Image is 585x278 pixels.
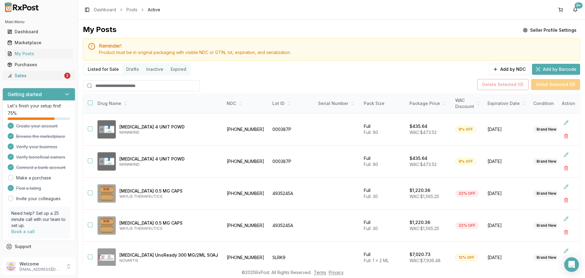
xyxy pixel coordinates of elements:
div: Sales [7,73,63,79]
div: 22% OFF [455,190,479,197]
div: 2 [64,73,70,79]
span: [DATE] [487,222,526,229]
a: Posts [126,7,137,13]
img: Cosentyx UnoReady 300 MG/2ML SOAJ [97,248,116,267]
button: Delete [561,195,572,206]
div: Package Price [409,100,448,107]
span: WAC: $1,565.25 [409,194,439,199]
div: Brand New [533,254,560,261]
p: $1,220.36 [409,219,430,226]
div: WAC Discount [455,97,480,110]
div: Marketplace [7,40,70,46]
div: Dashboard [7,29,70,35]
button: Expired [167,64,190,74]
span: WAC: $1,565.25 [409,226,439,231]
div: 22% OFF [455,222,479,229]
img: Avodart 0.5 MG CAPS [97,184,116,203]
th: Action [557,94,580,114]
a: Make a purchase [16,175,51,181]
td: [PHONE_NUMBER] [223,242,269,274]
button: Drafts [122,64,143,74]
button: Seller Profile Settings [519,25,580,36]
span: [DATE] [487,158,526,164]
a: My Posts [5,48,73,59]
span: Create your account [16,123,58,129]
p: [MEDICAL_DATA] UnoReady 300 MG/2ML SOAJ [119,252,218,258]
td: Full [360,114,406,146]
td: Full [360,146,406,178]
button: Delete [561,131,572,142]
button: Add by NDC [489,64,530,75]
span: Connect a bank account [16,164,66,171]
span: Full: 90 [364,130,378,135]
a: Marketplace [5,37,73,48]
div: Brand New [533,190,560,197]
img: RxPost Logo [2,2,41,12]
td: [PHONE_NUMBER] [223,210,269,242]
button: Edit [561,181,572,192]
div: Serial Number [318,100,356,107]
div: 8% OFF [455,126,476,133]
a: Terms [314,270,326,275]
td: Full [360,210,406,242]
button: Delete [561,259,572,270]
span: Full: 90 [364,162,378,167]
p: MANNKIND [119,130,218,135]
span: [DATE] [487,190,526,197]
div: My Posts [83,25,116,36]
button: Purchases [2,60,75,70]
td: Full [360,178,406,210]
a: Sales2 [5,70,73,81]
a: Dashboard [5,26,73,37]
img: Afrezza 4 UNIT POWD [97,152,116,171]
div: Product must be in original packaging with visible NDC or GTIN, lot, expiration, and serialization. [99,49,575,56]
button: Support [2,241,75,252]
button: Edit [561,117,572,128]
img: Avodart 0.5 MG CAPS [97,216,116,235]
p: [MEDICAL_DATA] 0.5 MG CAPS [119,220,218,226]
span: Feedback [15,255,35,261]
div: Brand New [533,222,560,229]
span: Browse the marketplace [16,133,65,139]
div: 12% OFF [455,254,478,261]
span: Verify your business [16,144,57,150]
button: Marketplace [2,38,75,48]
span: Active [148,7,160,13]
img: Afrezza 4 UNIT POWD [97,120,116,139]
p: $435.64 [409,155,427,161]
td: [PHONE_NUMBER] [223,178,269,210]
img: User avatar [6,262,16,271]
p: $1,220.36 [409,187,430,193]
td: 000387P [269,114,314,146]
div: Brand New [533,126,560,133]
p: $435.64 [409,123,427,129]
nav: breadcrumb [94,7,160,13]
span: Verify beneficial owners [16,154,65,160]
div: Open Intercom Messenger [564,257,579,272]
h5: Reminder! [99,43,575,48]
p: Welcome [19,261,62,267]
a: Purchases [5,59,73,70]
div: NDC [227,100,265,107]
p: NOVARTIS [119,258,218,263]
span: WAC: $473.52 [409,162,437,167]
span: Full: 30 [364,226,378,231]
td: 4935245A [269,210,314,242]
button: Dashboard [2,27,75,37]
div: Lot ID [272,100,311,107]
p: MANNKIND [119,162,218,167]
p: WAYLIS THERAPEUTICS [119,194,218,199]
td: 4935245A [269,178,314,210]
h3: Getting started [8,91,42,98]
button: Edit [561,245,572,256]
p: $7,020.73 [409,251,431,258]
div: Expiration Date [487,100,526,107]
td: 000387P [269,146,314,178]
button: Add by Barcode [532,64,580,75]
span: [DATE] [487,255,526,261]
button: Feedback [2,252,75,263]
div: 9+ [575,2,583,9]
p: [MEDICAL_DATA] 4 UNIT POWD [119,156,218,162]
div: Drug Name [97,100,218,107]
td: Full [360,242,406,274]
